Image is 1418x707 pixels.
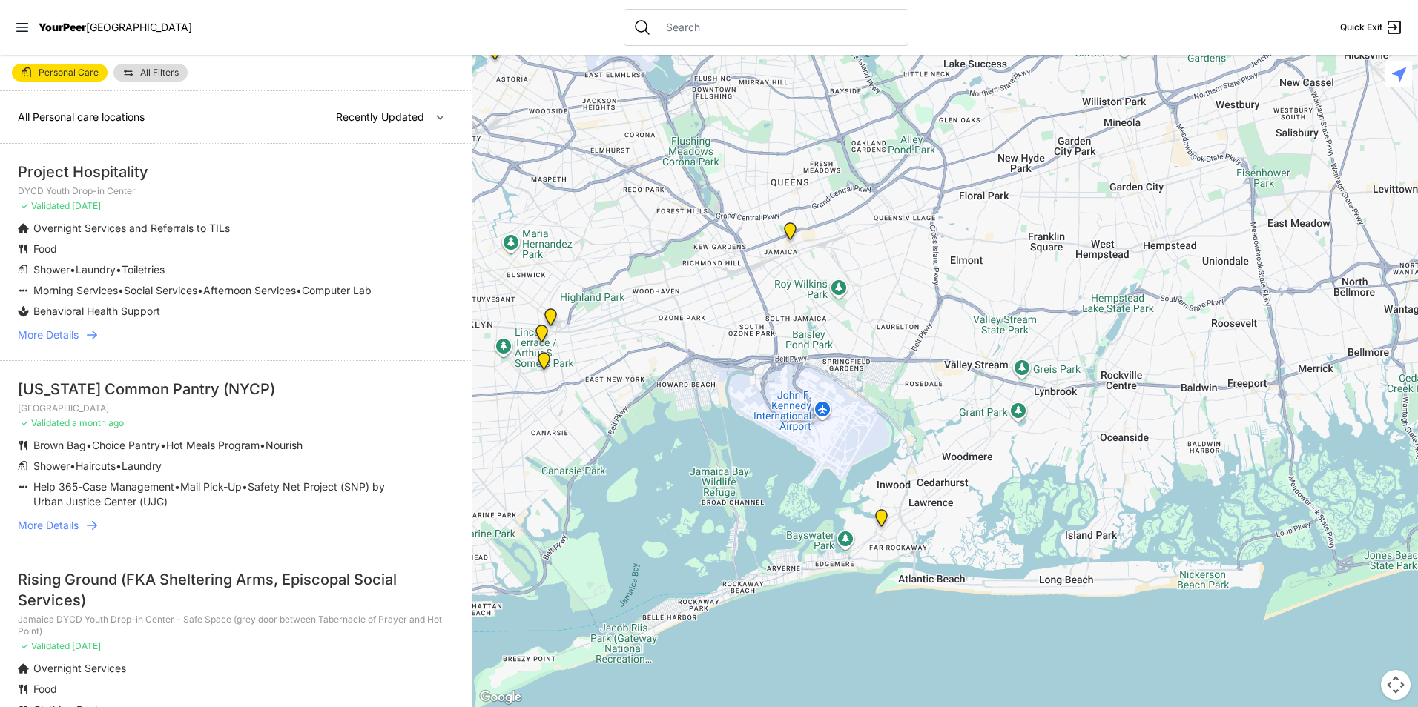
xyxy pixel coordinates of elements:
p: Jamaica DYCD Youth Drop-in Center - Safe Space (grey door between Tabernacle of Prayer and Hot Po... [18,614,455,637]
span: • [174,480,180,493]
span: Computer Lab [302,284,372,296]
span: a month ago [72,417,124,428]
span: Morning Services [33,284,118,296]
span: Food [33,683,57,695]
button: Map camera controls [1381,670,1411,700]
span: Help 365-Case Management [33,480,174,493]
span: YourPeer [39,21,86,33]
span: • [70,263,76,276]
span: Nourish [266,439,303,451]
span: Laundry [76,263,116,276]
div: Brooklyn DYCD Youth Drop-in Center [535,352,553,376]
span: Food [33,242,57,255]
span: • [86,439,92,451]
span: Mail Pick-Up [180,480,242,493]
div: Far Rockaway DYCD Youth Drop-in Center [872,509,891,533]
span: • [118,284,124,296]
span: ✓ Validated [21,640,70,651]
a: Open this area in Google Maps (opens a new window) [476,688,525,707]
span: Overnight Services [33,662,126,674]
span: More Details [18,518,79,533]
span: • [296,284,302,296]
p: [GEOGRAPHIC_DATA] [18,402,455,414]
a: Quick Exit [1340,19,1403,36]
span: [GEOGRAPHIC_DATA] [86,21,192,33]
a: YourPeer[GEOGRAPHIC_DATA] [39,23,192,32]
span: Brown Bag [33,439,86,451]
span: Personal Care [39,68,99,77]
span: More Details [18,328,79,342]
div: Jamaica DYCD Youth Drop-in Center - Safe Space (grey door between Tabernacle of Prayer and Hot Po... [781,222,799,246]
input: Search [657,20,899,35]
span: • [116,459,122,472]
div: Project Hospitality [18,162,455,182]
div: Continuous Access Adult Drop-In (CADI) [532,325,551,348]
span: Shower [33,459,70,472]
span: Toiletries [122,263,165,276]
span: Laundry [122,459,162,472]
span: ✓ Validated [21,200,70,211]
span: • [260,439,266,451]
span: Choice Pantry [92,439,160,451]
span: Haircuts [76,459,116,472]
span: Quick Exit [1340,21,1382,33]
span: • [197,284,203,296]
div: The Gathering Place Drop-in Center [541,308,560,332]
a: All Filters [113,64,188,82]
span: • [242,480,248,493]
a: More Details [18,328,455,342]
a: Personal Care [12,64,108,82]
span: [DATE] [72,200,101,211]
a: More Details [18,518,455,533]
div: [US_STATE] Common Pantry (NYCP) [18,379,455,399]
span: Afternoon Services [203,284,296,296]
span: All Personal care locations [18,110,145,123]
span: • [160,439,166,451]
span: Social Services [124,284,197,296]
span: • [70,459,76,472]
span: • [116,263,122,276]
span: Shower [33,263,70,276]
span: ✓ Validated [21,417,70,428]
div: Rising Ground (FKA Sheltering Arms, Episcopal Social Services) [18,569,455,611]
span: All Filters [140,68,179,77]
span: Behavioral Health Support [33,305,160,317]
span: [DATE] [72,640,101,651]
span: Overnight Services and Referrals to TILs [33,222,230,234]
img: Google [476,688,525,707]
p: DYCD Youth Drop-in Center [18,185,455,197]
span: Hot Meals Program [166,439,260,451]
